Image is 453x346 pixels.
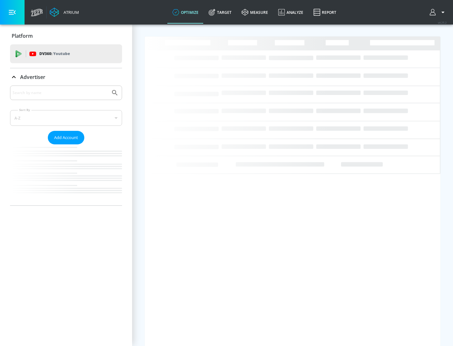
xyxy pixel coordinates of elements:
[48,131,84,144] button: Add Account
[20,74,45,81] p: Advertiser
[10,86,122,205] div: Advertiser
[10,68,122,86] div: Advertiser
[10,110,122,126] div: A-Z
[53,50,70,57] p: Youtube
[39,50,70,57] p: DV360:
[237,1,273,24] a: measure
[438,21,447,24] span: v 4.25.2
[12,32,33,39] p: Platform
[204,1,237,24] a: Target
[273,1,308,24] a: Analyze
[308,1,341,24] a: Report
[18,108,31,112] label: Sort By
[10,44,122,63] div: DV360: Youtube
[13,89,108,97] input: Search by name
[10,144,122,205] nav: list of Advertiser
[61,9,79,15] div: Atrium
[167,1,204,24] a: optimize
[50,8,79,17] a: Atrium
[54,134,78,141] span: Add Account
[10,27,122,45] div: Platform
